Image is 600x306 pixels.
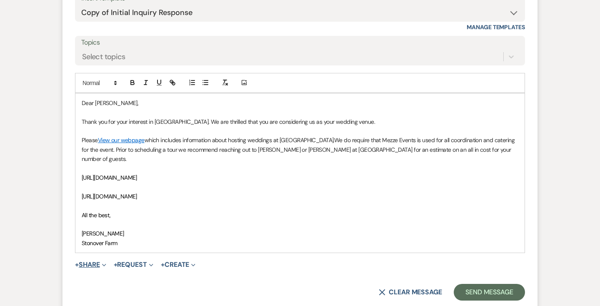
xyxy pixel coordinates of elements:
div: Select topics [82,51,125,62]
button: Share [75,261,106,268]
span: [URL][DOMAIN_NAME] [82,174,137,181]
p: Thank you for your interest in [GEOGRAPHIC_DATA]. We are thrilled that you are considering us as ... [82,117,518,126]
button: Create [161,261,195,268]
label: Topics [81,37,519,49]
span: We do require that Mezze Events is used for all coordination and catering for the event. Prior to... [82,136,516,163]
span: Stonover Farm [82,239,117,247]
button: Clear message [379,289,442,296]
p: Please which includes information about hosting weddings at [GEOGRAPHIC_DATA]. [82,135,518,163]
a: Manage Templates [467,23,525,31]
button: Request [114,261,153,268]
a: View our webpage [98,136,145,144]
span: [URL][DOMAIN_NAME] [82,193,137,200]
span: [PERSON_NAME] [82,230,124,237]
button: Send Message [454,284,525,301]
span: + [161,261,165,268]
span: + [75,261,79,268]
p: Dear [PERSON_NAME], [82,98,518,108]
span: + [114,261,117,268]
span: All the best, [82,211,111,219]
